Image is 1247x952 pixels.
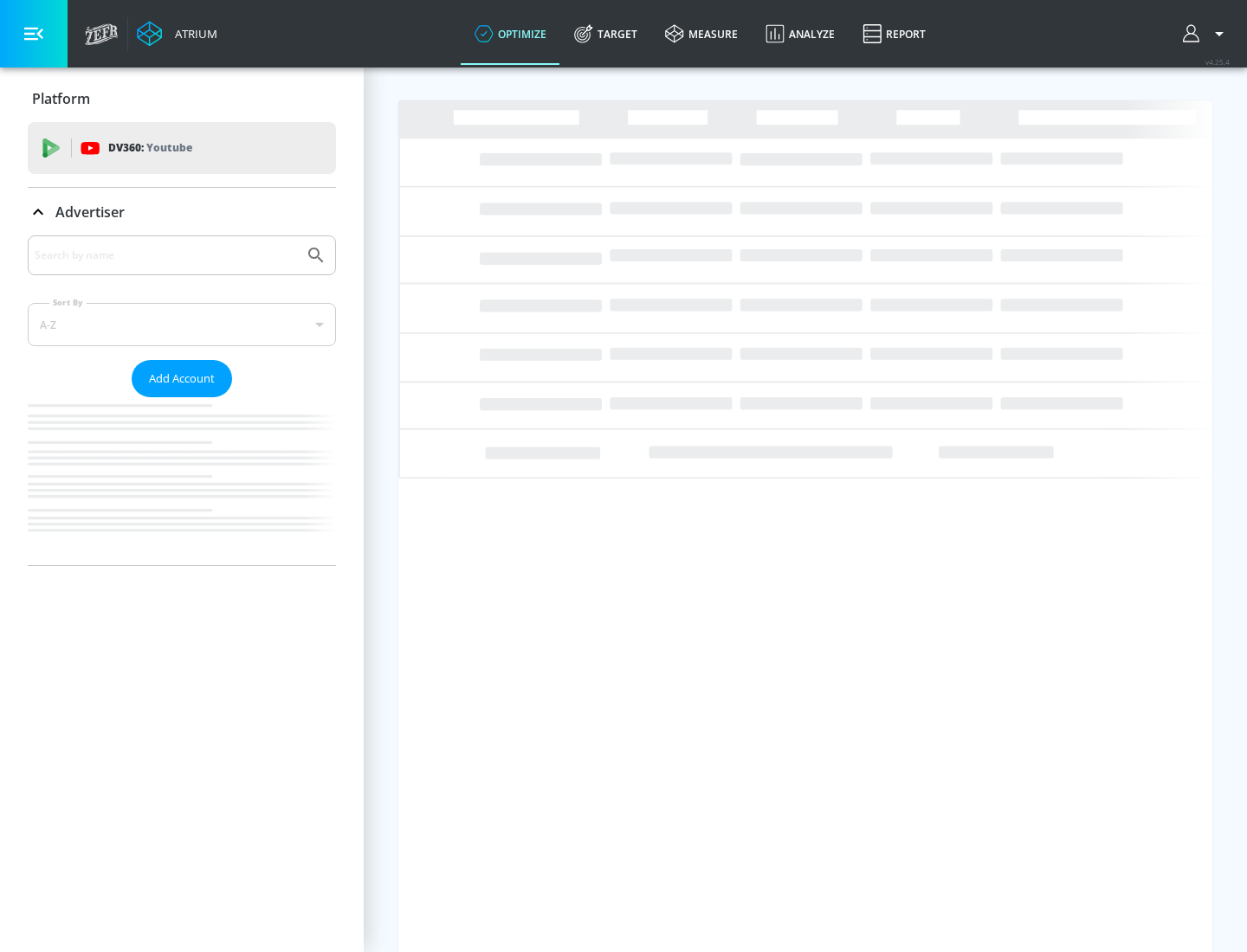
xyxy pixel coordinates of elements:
[28,303,336,346] div: A-Z
[752,3,849,65] a: Analyze
[146,138,192,157] p: Youtube
[49,297,87,308] label: Sort By
[55,203,125,222] p: Advertiser
[149,369,215,389] span: Add Account
[1205,57,1230,67] span: v 4.25.4
[108,138,192,158] p: DV360:
[28,235,336,565] div: Advertiser
[28,397,336,565] nav: list of Advertiser
[560,3,651,65] a: Target
[849,3,940,65] a: Report
[168,26,217,42] div: Atrium
[132,360,232,397] button: Add Account
[28,122,336,174] div: DV360: Youtube
[28,74,336,123] div: Platform
[461,3,560,65] a: optimize
[28,188,336,236] div: Advertiser
[137,21,217,47] a: Atrium
[651,3,752,65] a: measure
[32,89,90,108] p: Platform
[35,244,297,267] input: Search by name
